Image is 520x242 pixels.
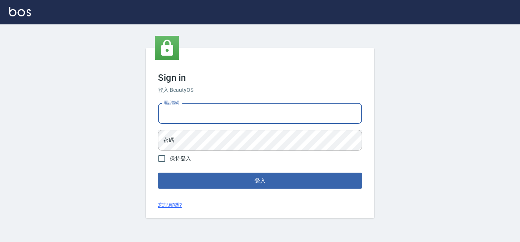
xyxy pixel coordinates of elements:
h6: 登入 BeautyOS [158,86,362,94]
label: 電話號碼 [163,100,179,106]
span: 保持登入 [170,155,191,163]
h3: Sign in [158,72,362,83]
img: Logo [9,7,31,16]
button: 登入 [158,173,362,189]
a: 忘記密碼? [158,201,182,209]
